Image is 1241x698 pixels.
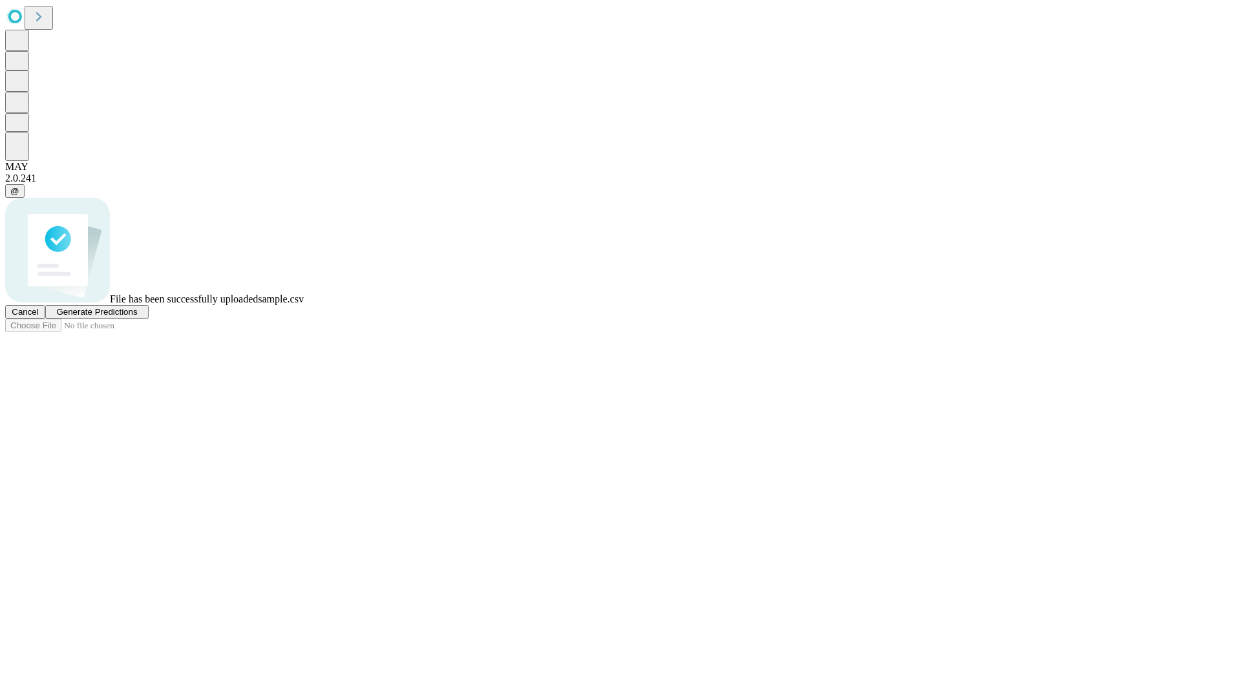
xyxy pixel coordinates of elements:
button: Cancel [5,305,45,319]
span: Cancel [12,307,39,317]
span: Generate Predictions [56,307,137,317]
button: @ [5,184,25,198]
div: MAY [5,161,1236,173]
span: @ [10,186,19,196]
span: File has been successfully uploaded [110,293,258,304]
div: 2.0.241 [5,173,1236,184]
span: sample.csv [258,293,304,304]
button: Generate Predictions [45,305,149,319]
